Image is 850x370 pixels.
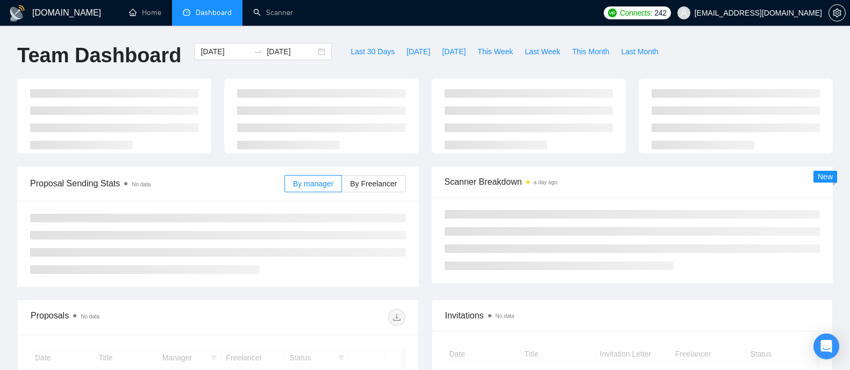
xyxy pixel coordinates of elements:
[267,46,316,57] input: End date
[254,47,262,56] span: to
[132,182,151,187] span: No data
[442,46,466,57] span: [DATE]
[534,179,558,185] time: a day ago
[828,9,846,17] a: setting
[196,8,232,17] span: Dashboard
[477,46,513,57] span: This Week
[813,333,839,359] div: Open Intercom Messenger
[566,43,615,60] button: This Month
[680,9,688,17] span: user
[818,172,833,181] span: New
[828,4,846,21] button: setting
[201,46,249,57] input: Start date
[608,9,617,17] img: upwork-logo.png
[253,8,293,17] a: searchScanner
[350,179,397,188] span: By Freelancer
[519,43,566,60] button: Last Week
[496,313,515,319] span: No data
[654,7,666,19] span: 242
[436,43,472,60] button: [DATE]
[829,9,845,17] span: setting
[615,43,664,60] button: Last Month
[525,46,560,57] span: Last Week
[401,43,436,60] button: [DATE]
[183,9,190,16] span: dashboard
[31,309,218,326] div: Proposals
[129,8,161,17] a: homeHome
[472,43,519,60] button: This Week
[17,43,181,68] h1: Team Dashboard
[620,7,652,19] span: Connects:
[572,46,609,57] span: This Month
[621,46,658,57] span: Last Month
[445,175,820,188] span: Scanner Breakdown
[445,309,820,322] span: Invitations
[293,179,333,188] span: By manager
[351,46,395,57] span: Last 30 Days
[345,43,401,60] button: Last 30 Days
[81,314,99,320] span: No data
[254,47,262,56] span: swap-right
[406,46,430,57] span: [DATE]
[30,177,284,190] span: Proposal Sending Stats
[9,5,26,22] img: logo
